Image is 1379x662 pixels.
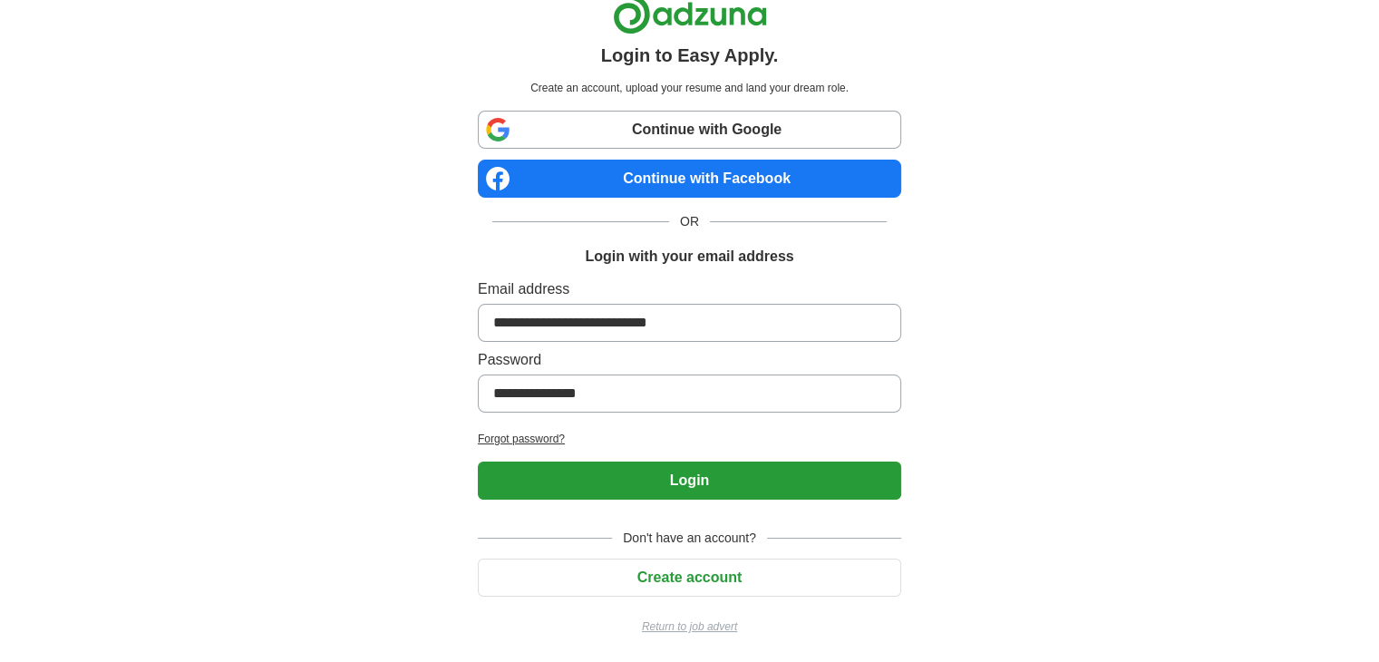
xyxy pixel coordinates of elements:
[601,42,779,69] h1: Login to Easy Apply.
[478,160,901,198] a: Continue with Facebook
[478,349,901,371] label: Password
[669,212,710,231] span: OR
[478,431,901,447] a: Forgot password?
[478,462,901,500] button: Login
[478,111,901,149] a: Continue with Google
[612,529,767,548] span: Don't have an account?
[585,246,793,268] h1: Login with your email address
[481,80,898,96] p: Create an account, upload your resume and land your dream role.
[478,278,901,300] label: Email address
[478,559,901,597] button: Create account
[478,570,901,585] a: Create account
[478,618,901,635] a: Return to job advert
